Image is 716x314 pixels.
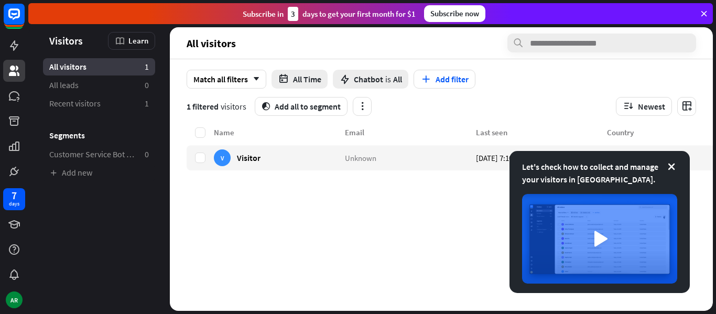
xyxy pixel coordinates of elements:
[262,102,270,111] i: segment
[345,153,376,163] span: Unknown
[616,97,672,116] button: Newest
[476,153,524,163] span: [DATE] 7:10 AM
[49,149,136,160] span: Customer Service Bot — Newsletter
[43,77,155,94] a: All leads 0
[187,101,219,112] span: 1 filtered
[43,146,155,163] a: Customer Service Bot — Newsletter 0
[237,153,261,163] span: Visitor
[243,7,416,21] div: Subscribe in days to get your first month for $1
[43,95,155,112] a: Recent visitors 1
[128,36,148,46] span: Learn
[414,70,475,89] button: Add filter
[12,191,17,200] div: 7
[221,101,246,112] span: visitors
[248,76,259,82] i: arrow_down
[385,74,391,84] span: is
[145,80,149,91] aside: 0
[145,149,149,160] aside: 0
[187,70,266,89] div: Match all filters
[145,61,149,72] aside: 1
[424,5,485,22] div: Subscribe now
[49,80,79,91] span: All leads
[43,130,155,140] h3: Segments
[272,70,328,89] button: All Time
[6,291,23,308] div: AR
[214,127,345,137] div: Name
[187,37,236,49] span: All visitors
[214,149,231,166] div: V
[49,98,101,109] span: Recent visitors
[145,98,149,109] aside: 1
[522,194,677,284] img: image
[43,164,155,181] a: Add new
[49,61,86,72] span: All visitors
[9,200,19,208] div: days
[522,160,677,186] div: Let's check how to collect and manage your visitors in [GEOGRAPHIC_DATA].
[288,7,298,21] div: 3
[255,97,348,116] button: segmentAdd all to segment
[8,4,40,36] button: Open LiveChat chat widget
[393,74,402,84] span: All
[49,35,83,47] span: Visitors
[3,188,25,210] a: 7 days
[345,127,476,137] div: Email
[476,127,607,137] div: Last seen
[354,74,383,84] span: Chatbot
